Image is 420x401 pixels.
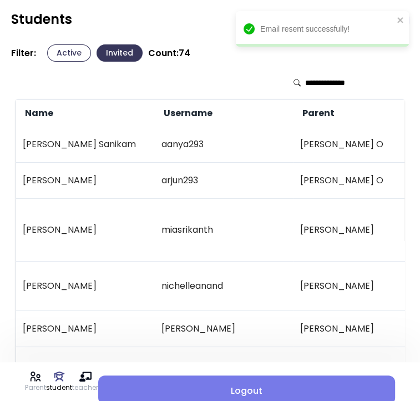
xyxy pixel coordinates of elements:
[11,11,72,28] h2: Students
[155,262,294,311] td: nichelleanand
[16,311,155,347] td: [PERSON_NAME]
[16,347,155,397] td: [PERSON_NAME]
[97,44,143,62] button: Invited
[46,370,72,393] a: student
[72,370,98,393] a: teacher
[300,107,335,120] span: Parent
[16,262,155,311] td: [PERSON_NAME]
[11,48,36,59] p: Filter:
[155,311,294,347] td: [PERSON_NAME]
[16,127,155,163] td: [PERSON_NAME] Sanikam
[260,23,393,35] div: Email resent successfully!
[155,347,294,397] td: amharmony
[155,199,294,262] td: miasrikanth
[16,163,155,199] td: [PERSON_NAME]
[25,370,46,393] a: Parent
[72,383,98,393] p: teacher
[16,199,155,262] td: [PERSON_NAME]
[47,44,91,62] button: Active
[155,163,294,199] td: arjun293
[397,16,404,24] button: close
[155,127,294,163] td: aanya293
[25,383,46,393] p: Parent
[148,48,190,59] p: Count: 74
[46,383,72,393] p: student
[161,107,212,120] span: Username
[23,107,53,120] span: Name
[107,384,386,398] span: Logout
